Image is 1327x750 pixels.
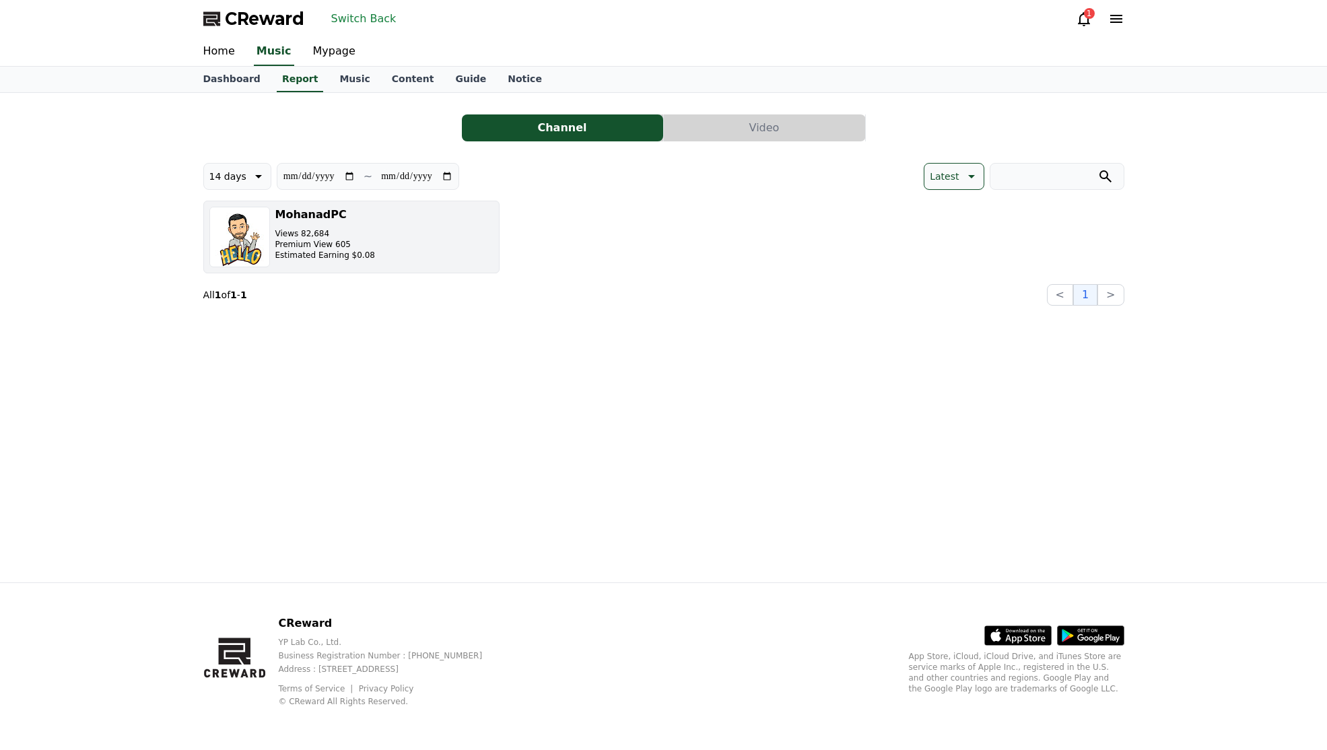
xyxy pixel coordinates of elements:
p: Business Registration Number : [PHONE_NUMBER] [278,650,504,661]
p: 14 days [209,167,246,186]
a: Music [254,38,294,66]
a: Notice [497,67,553,92]
img: MohanadPC [209,207,270,267]
p: All of - [203,288,247,302]
button: 1 [1073,284,1097,306]
a: Dashboard [193,67,271,92]
button: Video [664,114,865,141]
p: Latest [930,167,959,186]
a: Terms of Service [278,684,355,693]
a: Guide [444,67,497,92]
strong: 1 [215,289,222,300]
a: 1 [1076,11,1092,27]
button: > [1097,284,1124,306]
button: 14 days [203,163,271,190]
a: Report [277,67,324,92]
a: Music [329,67,380,92]
a: Privacy Policy [359,684,414,693]
p: Premium View 605 [275,239,375,250]
strong: 1 [230,289,237,300]
a: CReward [203,8,304,30]
p: Address : [STREET_ADDRESS] [278,664,504,675]
button: Channel [462,114,663,141]
p: Views 82,684 [275,228,375,239]
strong: 1 [240,289,247,300]
button: Latest [924,163,984,190]
a: Mypage [302,38,366,66]
button: MohanadPC Views 82,684 Premium View 605 Estimated Earning $0.08 [203,201,500,273]
h3: MohanadPC [275,207,375,223]
p: CReward [278,615,504,632]
a: Home [193,38,246,66]
p: YP Lab Co., Ltd. [278,637,504,648]
a: Channel [462,114,664,141]
p: ~ [364,168,372,184]
p: Estimated Earning $0.08 [275,250,375,261]
span: CReward [225,8,304,30]
p: © CReward All Rights Reserved. [278,696,504,707]
div: 1 [1084,8,1095,19]
a: Video [664,114,866,141]
button: < [1047,284,1073,306]
a: Content [381,67,445,92]
button: Switch Back [326,8,402,30]
p: App Store, iCloud, iCloud Drive, and iTunes Store are service marks of Apple Inc., registered in ... [909,651,1124,694]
